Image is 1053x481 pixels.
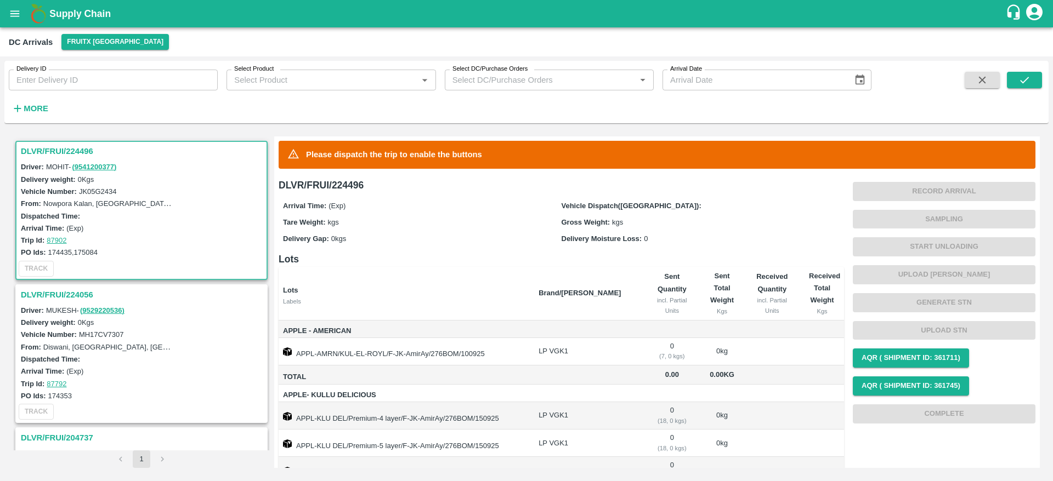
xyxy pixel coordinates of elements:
[49,8,111,19] b: Supply Chain
[562,218,610,226] label: Gross Weight:
[853,376,969,396] button: AQR ( Shipment Id: 361745)
[644,338,700,365] td: 0
[653,443,692,453] div: ( 18, 0 kgs)
[612,218,623,226] span: kgs
[853,348,969,368] button: AQR ( Shipment Id: 361711)
[66,224,83,232] label: (Exp)
[850,70,870,90] button: Choose date
[700,338,744,365] td: 0 kg
[539,289,621,297] b: Brand/[PERSON_NAME]
[21,330,77,339] label: Vehicle Number:
[21,212,80,220] label: Dispatched Time:
[21,163,44,171] label: Driver:
[110,450,173,468] nav: pagination navigation
[21,392,46,400] label: PO Ids:
[78,318,94,327] label: 0 Kgs
[21,380,44,388] label: Trip Id:
[700,430,744,457] td: 0 kg
[530,402,644,430] td: LP VGK1
[283,218,326,226] label: Tare Weight:
[709,306,735,316] div: Kgs
[21,343,41,351] label: From:
[21,318,76,327] label: Delivery weight:
[283,325,530,337] span: Apple - American
[562,234,642,243] label: Delivery Moisture Loss:
[530,338,644,365] td: LP VGK1
[653,351,692,361] div: ( 7, 0 kgs)
[80,306,124,314] a: (9529220536)
[279,430,530,457] td: APPL-KLU DEL/Premium-5 layer/F-JK-AmirAy/276BOM/150925
[46,306,126,314] span: MUKESH -
[21,144,265,158] h3: DLVR/FRUI/224496
[78,175,94,184] label: 0 Kgs
[46,163,118,171] span: MOHIT -
[21,288,265,302] h3: DLVR/FRUI/224056
[21,355,80,363] label: Dispatched Time:
[658,272,687,293] b: Sent Quantity
[21,187,77,196] label: Vehicle Number:
[9,35,53,49] div: DC Arrivals
[21,199,41,208] label: From:
[27,3,49,25] img: logo
[21,449,44,457] label: Driver:
[417,73,432,87] button: Open
[230,73,414,87] input: Select Product
[21,367,64,375] label: Arrival Time:
[43,199,327,208] label: Nowpora Kalan, [GEOGRAPHIC_DATA], [GEOGRAPHIC_DATA], [GEOGRAPHIC_DATA]
[279,338,530,365] td: APPL-AMRN/KUL-EL-ROYL/F-JK-AmirAy/276BOM/100925
[448,73,618,87] input: Select DC/Purchase Orders
[47,380,66,388] a: 87792
[283,202,326,210] label: Arrival Time:
[1024,2,1044,25] div: account of current user
[21,224,64,232] label: Arrival Time:
[653,295,692,316] div: incl. Partial Units
[16,65,46,73] label: Delivery ID
[283,439,292,448] img: box
[663,70,845,90] input: Arrival Date
[653,416,692,426] div: ( 18, 0 kgs)
[700,402,744,430] td: 0 kg
[283,286,298,294] b: Lots
[79,330,124,339] label: MH17CV7307
[9,99,51,118] button: More
[72,163,116,171] a: (9541200377)
[653,369,692,381] span: 0.00
[283,234,329,243] label: Delivery Gap:
[133,450,150,468] button: page 1
[48,248,98,256] label: 174435,175084
[234,65,274,73] label: Select Product
[283,371,530,383] span: Total
[21,431,265,445] h3: DLVR/FRUI/204737
[21,175,76,184] label: Delivery weight:
[670,65,702,73] label: Arrival Date
[49,6,1005,21] a: Supply Chain
[283,389,530,402] span: Apple- Kullu Delicious
[79,187,117,196] label: JK05G2434
[710,370,734,379] span: 0.00 Kg
[756,272,788,293] b: Received Quantity
[329,202,346,210] span: (Exp)
[644,234,648,243] span: 0
[1005,4,1024,24] div: customer-support
[66,367,83,375] label: (Exp)
[2,1,27,26] button: open drawer
[61,34,169,50] button: Select DC
[46,449,154,457] span: [PERSON_NAME] -
[809,272,840,305] b: Received Total Weight
[331,234,346,243] span: 0 kgs
[644,402,700,430] td: 0
[644,430,700,457] td: 0
[710,272,734,305] b: Sent Total Weight
[636,73,650,87] button: Open
[21,236,44,244] label: Trip Id:
[47,236,66,244] a: 87902
[24,104,48,113] strong: More
[283,347,292,356] img: box
[283,467,292,476] img: box
[562,202,701,210] label: Vehicle Dispatch([GEOGRAPHIC_DATA]):
[283,412,292,421] img: box
[452,65,528,73] label: Select DC/Purchase Orders
[279,251,844,267] h6: Lots
[279,177,844,193] h6: DLVR/FRUI/224496
[9,70,218,90] input: Enter Delivery ID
